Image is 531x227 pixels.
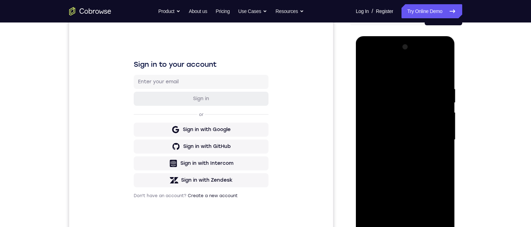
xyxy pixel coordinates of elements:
[189,4,207,18] a: About us
[119,182,168,187] a: Create a new account
[128,100,136,106] p: or
[401,4,462,18] a: Try Online Demo
[114,132,161,139] div: Sign in with GitHub
[158,4,180,18] button: Product
[376,4,393,18] a: Register
[372,7,373,15] span: /
[238,4,267,18] button: Use Cases
[69,7,111,15] a: Go to the home page
[65,145,199,159] button: Sign in with Intercom
[112,166,164,173] div: Sign in with Zendesk
[356,4,369,18] a: Log In
[111,149,164,156] div: Sign in with Intercom
[276,4,304,18] button: Resources
[65,162,199,176] button: Sign in with Zendesk
[65,128,199,142] button: Sign in with GitHub
[65,111,199,125] button: Sign in with Google
[114,115,161,122] div: Sign in with Google
[65,182,199,187] p: Don't have an account?
[215,4,230,18] a: Pricing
